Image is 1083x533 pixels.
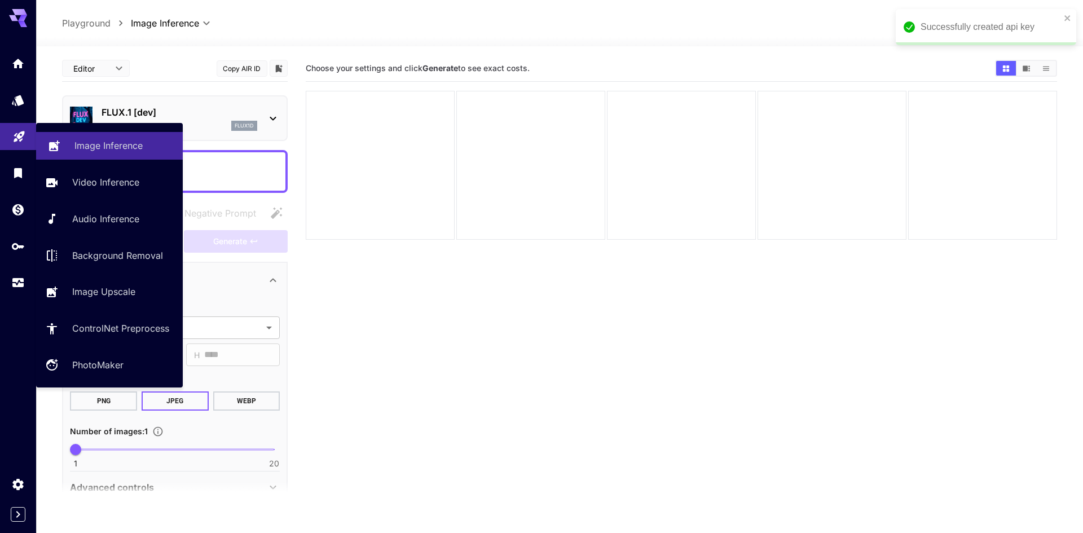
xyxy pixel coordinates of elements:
[72,358,124,372] p: PhotoMaker
[74,458,77,469] span: 1
[306,63,530,73] span: Choose your settings and click to see exact costs.
[36,132,183,160] a: Image Inference
[62,16,111,30] p: Playground
[235,122,254,130] p: flux1d
[11,239,25,253] div: API Keys
[1064,14,1072,23] button: close
[422,63,458,73] b: Generate
[162,206,265,220] span: Negative prompts are not compatible with the selected model.
[73,63,108,74] span: Editor
[194,349,200,362] span: H
[72,249,163,262] p: Background Removal
[148,426,168,437] button: Specify how many images to generate in a single request. Each image generation will be charged se...
[62,16,131,30] nav: breadcrumb
[11,477,25,491] div: Settings
[70,391,137,411] button: PNG
[184,206,256,220] span: Negative Prompt
[102,105,257,119] p: FLUX.1 [dev]
[274,61,284,75] button: Add to library
[995,60,1057,77] div: Show media in grid viewShow media in video viewShow media in list view
[36,278,183,306] a: Image Upscale
[142,391,209,411] button: JPEG
[1016,61,1036,76] button: Show media in video view
[269,458,279,469] span: 20
[921,20,1060,34] div: Successfully created api key
[213,391,280,411] button: WEBP
[996,61,1016,76] button: Show media in grid view
[11,93,25,107] div: Models
[131,16,199,30] span: Image Inference
[72,321,169,335] p: ControlNet Preprocess
[74,139,143,152] p: Image Inference
[217,60,267,77] button: Copy AIR ID
[11,56,25,71] div: Home
[11,166,25,180] div: Library
[1036,61,1056,76] button: Show media in list view
[11,507,25,522] button: Expand sidebar
[72,212,139,226] p: Audio Inference
[36,315,183,342] a: ControlNet Preprocess
[36,205,183,233] a: Audio Inference
[36,351,183,379] a: PhotoMaker
[11,202,25,217] div: Wallet
[36,169,183,196] a: Video Inference
[70,426,148,436] span: Number of images : 1
[72,285,135,298] p: Image Upscale
[11,276,25,290] div: Usage
[72,175,139,189] p: Video Inference
[36,241,183,269] a: Background Removal
[12,126,26,140] div: Playground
